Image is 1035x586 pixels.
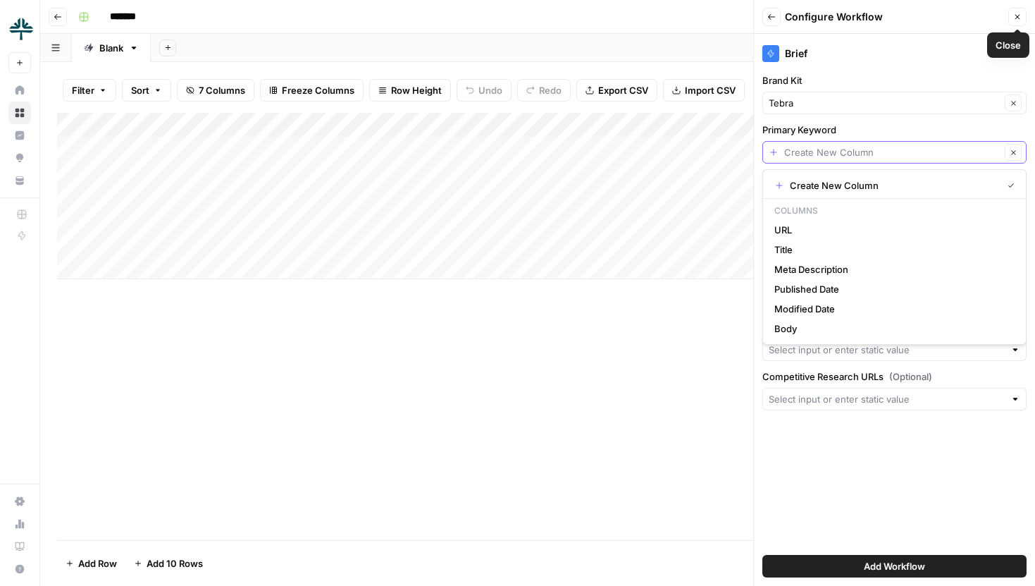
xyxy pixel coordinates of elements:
[8,490,31,513] a: Settings
[598,83,648,97] span: Export CSV
[769,96,1000,110] input: Tebra
[8,11,31,47] button: Workspace: Tebra
[774,282,1009,296] span: Published Date
[774,302,1009,316] span: Modified Date
[8,124,31,147] a: Insights
[8,102,31,124] a: Browse
[762,73,1027,87] label: Brand Kit
[663,79,745,102] button: Import CSV
[8,147,31,169] a: Opportunities
[769,392,1005,406] input: Select input or enter static value
[539,83,562,97] span: Redo
[478,83,502,97] span: Undo
[122,79,171,102] button: Sort
[762,370,1027,384] label: Competitive Research URLs
[774,243,1009,257] span: Title
[369,79,451,102] button: Row Height
[282,83,354,97] span: Freeze Columns
[762,555,1027,578] button: Add Workflow
[125,552,211,575] button: Add 10 Rows
[774,322,1009,336] span: Body
[762,45,1027,62] div: Brief
[996,38,1021,52] div: Close
[199,83,245,97] span: 7 Columns
[72,34,151,62] a: Blank
[685,83,736,97] span: Import CSV
[8,16,34,42] img: Tebra Logo
[889,370,932,384] span: (Optional)
[774,223,1009,237] span: URL
[8,169,31,192] a: Your Data
[8,535,31,558] a: Learning Hub
[864,559,925,573] span: Add Workflow
[774,262,1009,276] span: Meta Description
[784,145,1000,159] input: Create New Column
[177,79,254,102] button: 7 Columns
[769,343,1005,357] input: Select input or enter static value
[8,513,31,535] a: Usage
[769,202,1020,220] p: Columns
[57,552,125,575] button: Add Row
[63,79,116,102] button: Filter
[790,178,996,193] span: Create New Column
[762,123,1027,137] label: Primary Keyword
[147,556,203,570] span: Add 10 Rows
[260,79,364,102] button: Freeze Columns
[517,79,571,102] button: Redo
[72,83,94,97] span: Filter
[78,556,117,570] span: Add Row
[8,79,31,102] a: Home
[99,41,123,55] div: Blank
[576,79,657,102] button: Export CSV
[131,83,149,97] span: Sort
[457,79,512,102] button: Undo
[391,83,442,97] span: Row Height
[8,558,31,580] button: Help + Support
